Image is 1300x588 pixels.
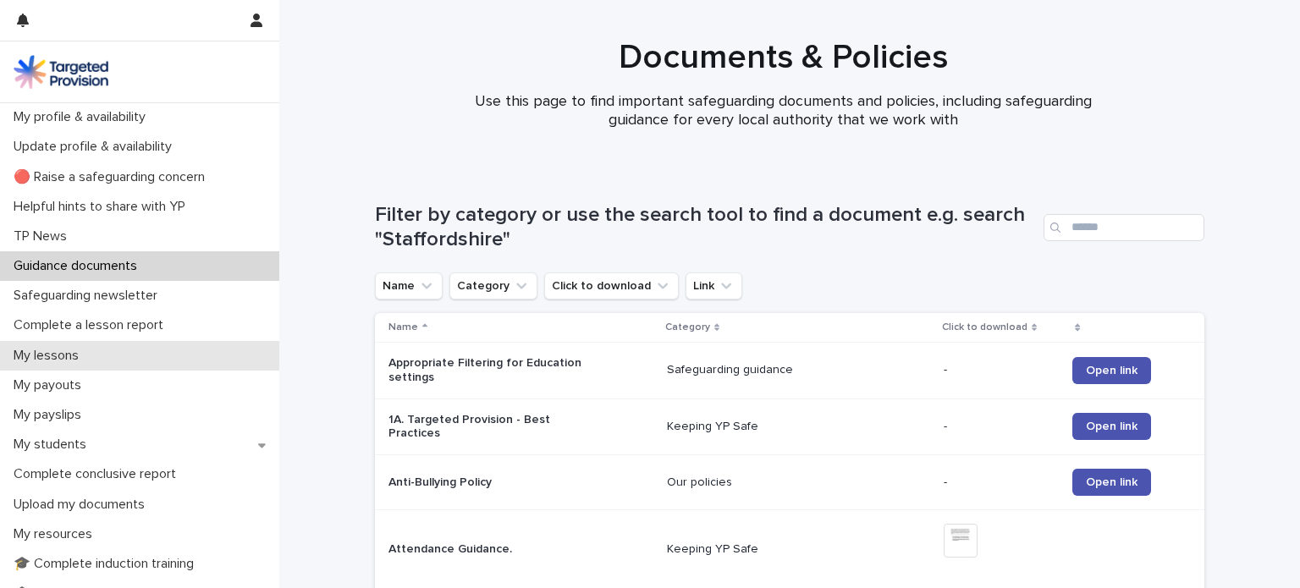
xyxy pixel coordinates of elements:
[7,437,100,453] p: My students
[388,542,600,557] p: Attendance Guidance.
[7,497,158,513] p: Upload my documents
[449,272,537,299] button: Category
[665,318,710,337] p: Category
[7,377,95,393] p: My payouts
[7,556,207,572] p: 🎓 Complete induction training
[388,356,600,385] p: Appropriate Filtering for Education settings
[375,398,1204,455] tr: 1A. Targeted Provision - Best PracticesKeeping YP Safe-Open link
[7,109,159,125] p: My profile & availability
[1086,420,1137,432] span: Open link
[1086,476,1137,488] span: Open link
[444,93,1121,129] p: Use this page to find important safeguarding documents and policies, including safeguarding guida...
[1072,413,1151,440] a: Open link
[375,203,1037,252] h1: Filter by category or use the search tool to find a document e.g. search "Staffordshire"
[1086,365,1137,376] span: Open link
[388,413,600,442] p: 1A. Targeted Provision - Best Practices
[368,37,1198,78] h1: Documents & Policies
[388,475,600,490] p: Anti-Bullying Policy
[375,272,443,299] button: Name
[944,420,1060,434] p: -
[942,318,1027,337] p: Click to download
[686,272,742,299] button: Link
[667,363,879,377] p: Safeguarding guidance
[14,55,108,89] img: M5nRWzHhSzIhMunXDL62
[1044,214,1204,241] input: Search
[7,466,190,482] p: Complete conclusive report
[7,199,199,215] p: Helpful hints to share with YP
[667,420,879,434] p: Keeping YP Safe
[7,139,185,155] p: Update profile & availability
[667,475,879,490] p: Our policies
[667,542,879,557] p: Keeping YP Safe
[388,318,418,337] p: Name
[375,342,1204,398] tr: Appropriate Filtering for Education settingsSafeguarding guidance-Open link
[7,348,92,364] p: My lessons
[7,258,151,274] p: Guidance documents
[7,169,218,185] p: 🔴 Raise a safeguarding concern
[7,228,80,245] p: TP News
[544,272,679,299] button: Click to download
[1072,469,1151,496] a: Open link
[944,475,1060,490] p: -
[7,317,177,333] p: Complete a lesson report
[7,288,171,304] p: Safeguarding newsletter
[7,526,106,542] p: My resources
[1072,357,1151,384] a: Open link
[375,455,1204,510] tr: Anti-Bullying PolicyOur policies-Open link
[944,363,1060,377] p: -
[7,407,95,423] p: My payslips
